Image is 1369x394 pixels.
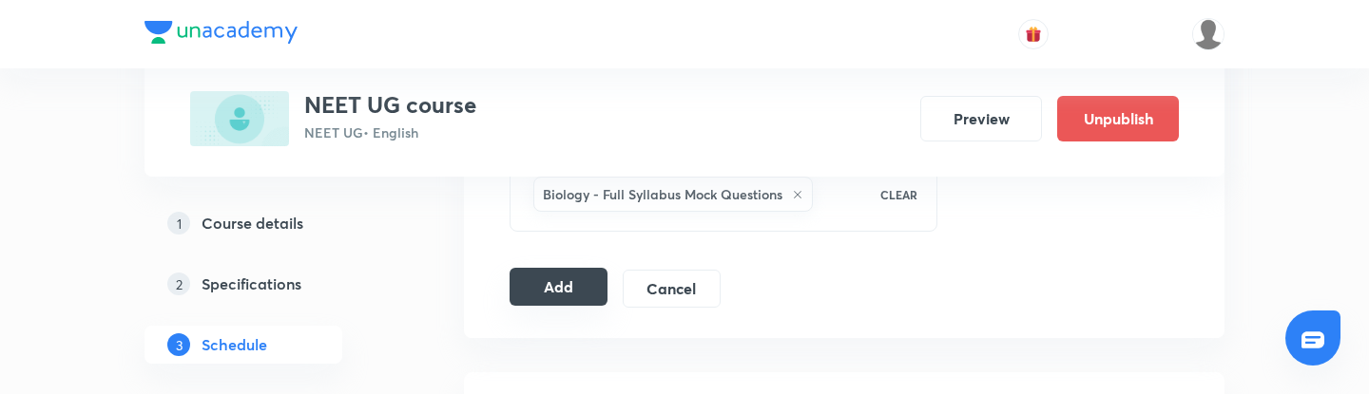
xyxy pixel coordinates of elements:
[1057,96,1179,141] button: Unpublish
[167,333,190,356] p: 3
[202,272,301,295] h5: Specifications
[1025,26,1042,43] img: avatar
[304,91,476,119] h3: NEET UG course
[1018,19,1049,49] button: avatar
[880,186,917,203] p: CLEAR
[510,268,607,306] button: Add
[167,212,190,235] p: 1
[623,270,721,308] button: Cancel
[920,96,1042,141] button: Preview
[167,272,190,295] p: 2
[145,21,298,48] a: Company Logo
[145,204,403,242] a: 1Course details
[304,122,476,142] p: NEET UG • English
[202,333,267,356] h5: Schedule
[202,212,303,235] h5: Course details
[190,91,289,146] img: EF66053F-B37F-4BFF-BBC5-B393F372A222_plus.png
[145,21,298,44] img: Company Logo
[1192,18,1224,50] img: S M AKSHATHAjjjfhfjgjgkgkgkhk
[543,184,782,204] h6: Biology - Full Syllabus Mock Questions
[145,265,403,303] a: 2Specifications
